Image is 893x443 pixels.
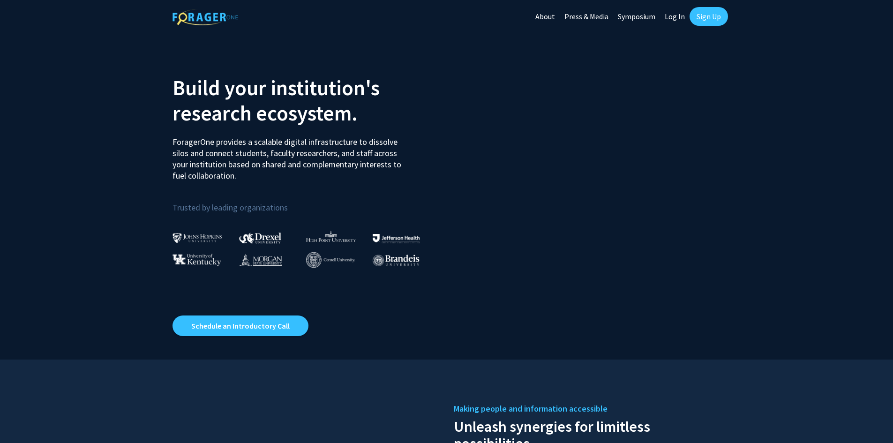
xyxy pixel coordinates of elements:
p: ForagerOne provides a scalable digital infrastructure to dissolve silos and connect students, fac... [173,129,408,181]
img: University of Kentucky [173,254,221,266]
img: Cornell University [306,252,355,268]
img: Brandeis University [373,255,420,266]
h5: Making people and information accessible [454,402,721,416]
p: Trusted by leading organizations [173,189,440,215]
img: Morgan State University [239,254,282,266]
h2: Build your institution's research ecosystem. [173,75,440,126]
img: Johns Hopkins University [173,233,222,243]
a: Sign Up [690,7,728,26]
a: Opens in a new tab [173,315,308,336]
img: Thomas Jefferson University [373,234,420,243]
img: ForagerOne Logo [173,9,238,25]
img: High Point University [306,231,356,242]
img: Drexel University [239,233,281,243]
